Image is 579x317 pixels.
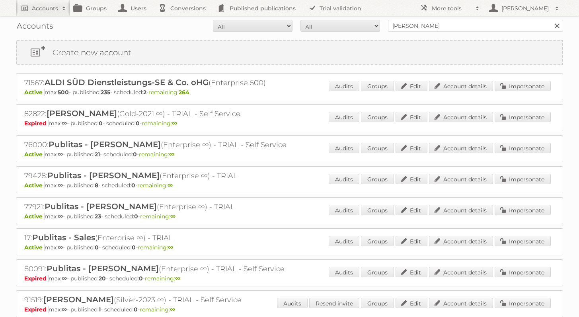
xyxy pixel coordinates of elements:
[32,4,58,12] h2: Accounts
[24,171,303,181] h2: 79428: (Enterprise ∞) - TRIAL
[429,81,493,91] a: Account details
[329,205,359,215] a: Audits
[329,143,359,153] a: Audits
[62,306,67,313] strong: ∞
[24,306,49,313] span: Expired
[361,143,394,153] a: Groups
[139,275,143,282] strong: 0
[361,205,394,215] a: Groups
[429,298,493,308] a: Account details
[24,78,303,88] h2: 71567: (Enterprise 500)
[24,264,303,274] h2: 80091: (Enterprise ∞) - TRIAL - Self Service
[495,81,551,91] a: Impersonate
[140,306,175,313] span: remaining:
[170,213,175,220] strong: ∞
[95,244,99,251] strong: 0
[361,81,394,91] a: Groups
[396,298,427,308] a: Edit
[361,236,394,246] a: Groups
[429,174,493,184] a: Account details
[24,295,303,305] h2: 91519: (Silver-2023 ∞) - TRIAL - Self Service
[495,267,551,277] a: Impersonate
[143,89,146,96] strong: 2
[24,244,45,251] span: Active
[396,267,427,277] a: Edit
[495,236,551,246] a: Impersonate
[329,112,359,122] a: Audits
[24,244,555,251] p: max: - published: - scheduled: -
[58,89,69,96] strong: 500
[396,205,427,215] a: Edit
[24,213,555,220] p: max: - published: - scheduled: -
[142,120,177,127] span: remaining:
[45,78,209,87] span: ALDI SÜD Dienstleistungs-SE & Co. oHG
[329,267,359,277] a: Audits
[24,233,303,243] h2: 17: (Enterprise ∞) - TRIAL
[429,267,493,277] a: Account details
[329,236,359,246] a: Audits
[361,174,394,184] a: Groups
[361,298,394,308] a: Groups
[495,298,551,308] a: Impersonate
[24,202,303,212] h2: 77921: (Enterprise ∞) - TRIAL
[432,4,472,12] h2: More tools
[396,174,427,184] a: Edit
[396,143,427,153] a: Edit
[429,205,493,215] a: Account details
[396,81,427,91] a: Edit
[24,140,303,150] h2: 76000: (Enterprise ∞) - TRIAL - Self Service
[47,109,117,118] span: [PERSON_NAME]
[95,151,100,158] strong: 21
[62,275,67,282] strong: ∞
[95,182,98,189] strong: 8
[132,244,136,251] strong: 0
[429,112,493,122] a: Account details
[47,264,159,273] span: Publitas - [PERSON_NAME]
[145,275,180,282] span: remaining:
[396,112,427,122] a: Edit
[396,236,427,246] a: Edit
[99,306,101,313] strong: 1
[32,233,95,242] span: Publitas - Sales
[24,275,555,282] p: max: - published: - scheduled: -
[99,120,103,127] strong: 0
[62,120,67,127] strong: ∞
[24,306,555,313] p: max: - published: - scheduled: -
[24,151,45,158] span: Active
[134,213,138,220] strong: 0
[138,244,173,251] span: remaining:
[24,89,555,96] p: max: - published: - scheduled: -
[277,298,308,308] a: Audits
[24,275,49,282] span: Expired
[24,89,45,96] span: Active
[43,295,114,304] span: [PERSON_NAME]
[329,81,359,91] a: Audits
[495,112,551,122] a: Impersonate
[179,89,189,96] strong: 264
[131,182,135,189] strong: 0
[429,143,493,153] a: Account details
[95,213,101,220] strong: 23
[58,151,63,158] strong: ∞
[140,213,175,220] span: remaining:
[99,275,106,282] strong: 20
[58,244,63,251] strong: ∞
[172,120,177,127] strong: ∞
[58,182,63,189] strong: ∞
[58,213,63,220] strong: ∞
[499,4,551,12] h2: [PERSON_NAME]
[24,182,45,189] span: Active
[361,112,394,122] a: Groups
[309,298,359,308] a: Resend invite
[134,306,138,313] strong: 0
[168,182,173,189] strong: ∞
[495,205,551,215] a: Impersonate
[24,120,49,127] span: Expired
[24,109,303,119] h2: 82822: (Gold-2021 ∞) - TRIAL - Self Service
[148,89,189,96] span: remaining:
[169,151,174,158] strong: ∞
[24,213,45,220] span: Active
[329,174,359,184] a: Audits
[175,275,180,282] strong: ∞
[429,236,493,246] a: Account details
